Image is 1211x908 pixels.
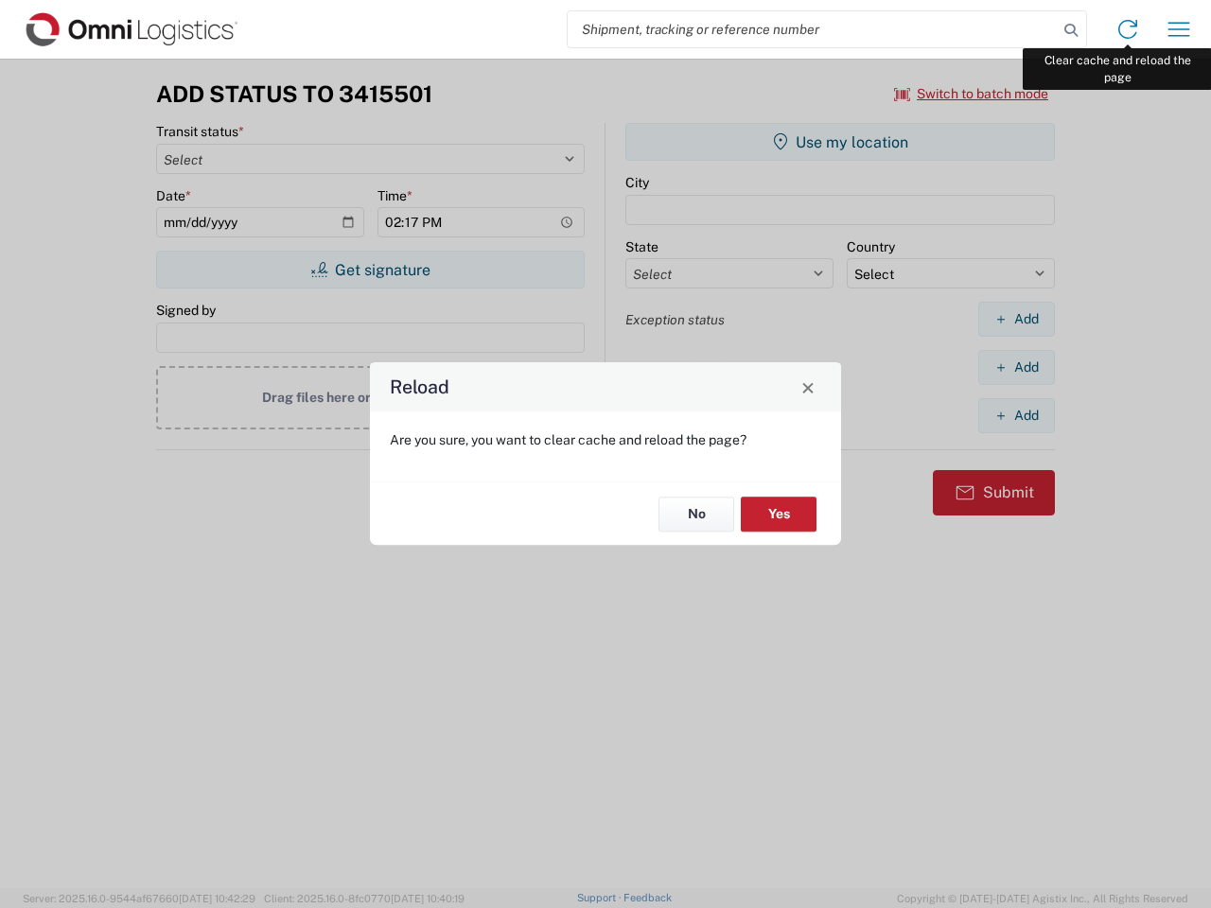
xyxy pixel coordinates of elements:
button: Yes [741,497,816,532]
button: Close [795,374,821,400]
p: Are you sure, you want to clear cache and reload the page? [390,431,821,448]
h4: Reload [390,374,449,401]
button: No [658,497,734,532]
input: Shipment, tracking or reference number [568,11,1058,47]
